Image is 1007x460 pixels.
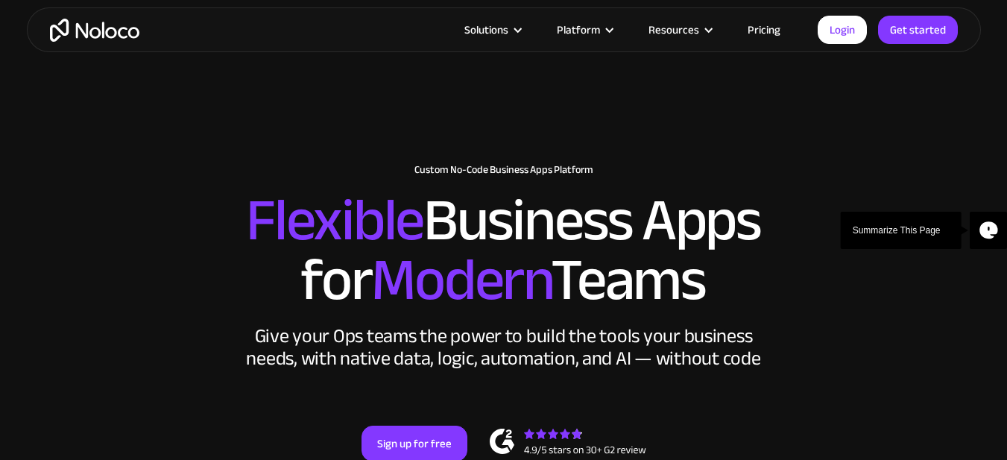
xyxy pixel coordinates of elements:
span: Modern [371,224,551,335]
span: Flexible [246,165,423,276]
h1: Custom No-Code Business Apps Platform [42,164,966,176]
a: Login [818,16,867,44]
a: Pricing [729,20,799,40]
div: Platform [557,20,600,40]
div: Solutions [446,20,538,40]
div: Platform [538,20,630,40]
div: Give your Ops teams the power to build the tools your business needs, with native data, logic, au... [243,325,765,370]
div: Solutions [464,20,508,40]
a: home [50,19,139,42]
div: Resources [648,20,699,40]
a: Get started [878,16,958,44]
div: Resources [630,20,729,40]
h2: Business Apps for Teams [42,191,966,310]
